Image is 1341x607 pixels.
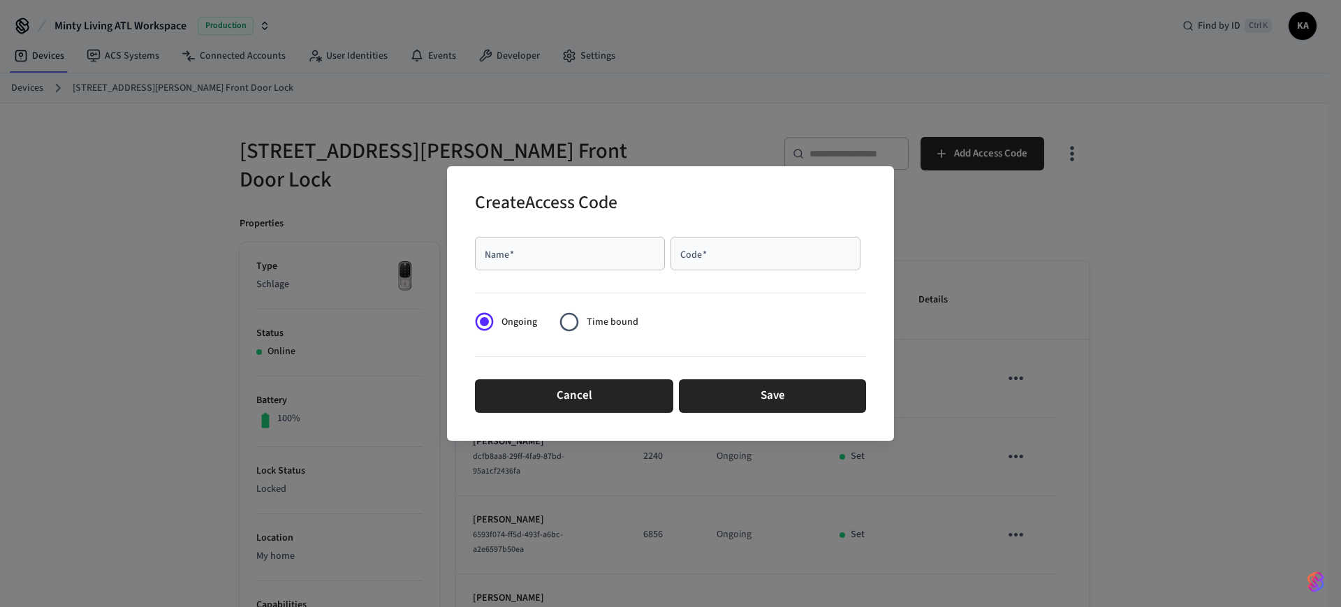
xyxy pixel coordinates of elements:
span: Ongoing [501,315,537,330]
h2: Create Access Code [475,183,617,226]
button: Cancel [475,379,673,413]
img: SeamLogoGradient.69752ec5.svg [1307,571,1324,593]
button: Save [679,379,866,413]
span: Time bound [587,315,638,330]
